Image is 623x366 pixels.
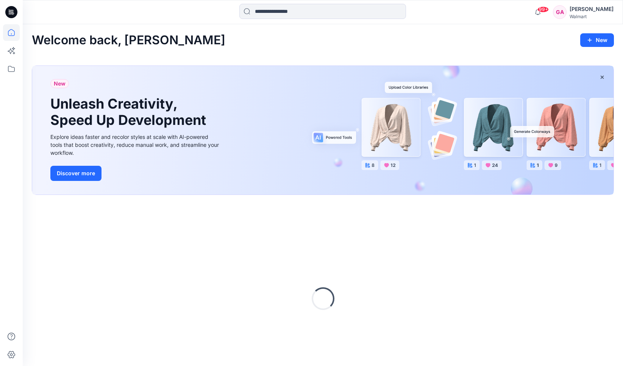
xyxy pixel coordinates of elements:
span: 99+ [537,6,549,12]
button: Discover more [50,166,101,181]
div: Explore ideas faster and recolor styles at scale with AI-powered tools that boost creativity, red... [50,133,221,157]
h1: Unleash Creativity, Speed Up Development [50,96,209,128]
div: Walmart [570,14,614,19]
h2: Welcome back, [PERSON_NAME] [32,33,225,47]
span: New [54,79,66,88]
div: GA [553,5,567,19]
div: [PERSON_NAME] [570,5,614,14]
button: New [580,33,614,47]
a: Discover more [50,166,221,181]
